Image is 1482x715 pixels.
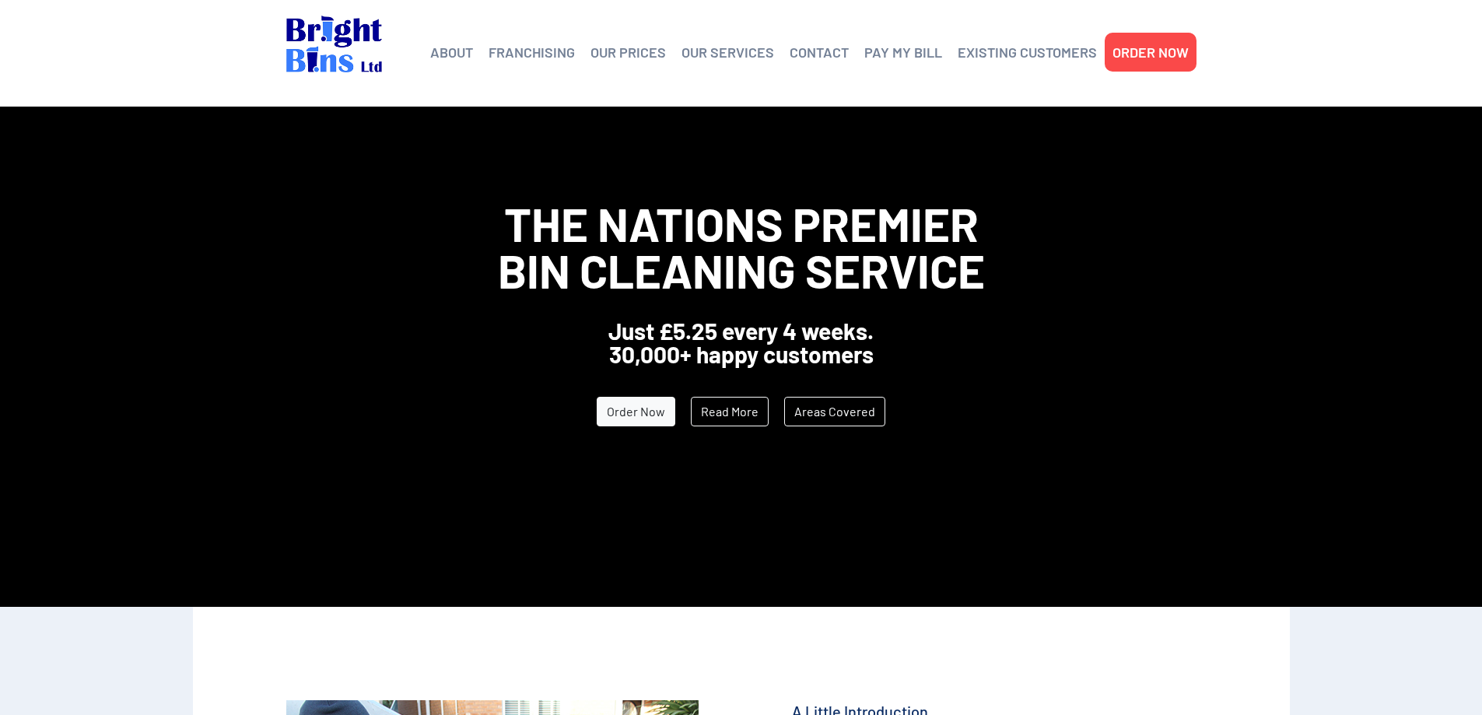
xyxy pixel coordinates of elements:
[681,40,774,64] a: OUR SERVICES
[597,397,675,426] a: Order Now
[864,40,942,64] a: PAY MY BILL
[498,195,985,298] span: The Nations Premier Bin Cleaning Service
[590,40,666,64] a: OUR PRICES
[489,40,575,64] a: FRANCHISING
[784,397,885,426] a: Areas Covered
[430,40,473,64] a: ABOUT
[1112,40,1189,64] a: ORDER NOW
[691,397,769,426] a: Read More
[790,40,849,64] a: CONTACT
[958,40,1097,64] a: EXISTING CUSTOMERS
